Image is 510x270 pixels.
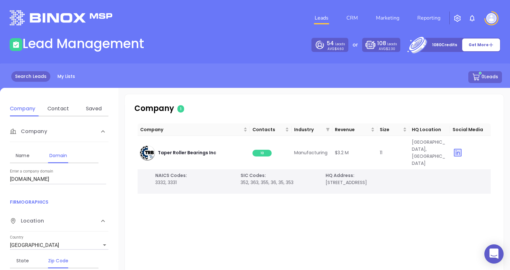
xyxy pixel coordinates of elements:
div: State [10,257,35,265]
span: $2.30 [386,46,395,51]
a: Marketing [373,12,402,24]
p: AVG [327,47,344,50]
a: CRM [344,12,361,24]
p: Leads [327,39,345,47]
th: HQ Location [409,123,450,136]
span: Taper Roller Bearings Inc [158,149,216,156]
span: 10 [252,150,272,156]
img: iconSetting [454,14,461,22]
span: $3.2 M [335,149,349,156]
div: Company [10,121,108,142]
a: My Lists [54,71,79,82]
img: linkedin yes [453,148,463,158]
img: iconNotification [468,14,476,22]
th: Contacts [250,123,292,136]
p: Company [134,103,278,114]
label: Enter a company domain [10,170,53,173]
img: logo [10,10,112,25]
div: Domain [46,152,71,159]
span: Contacts [252,126,284,133]
div: Saved [81,105,106,113]
p: or [353,41,358,49]
p: 3332, 3331 [155,179,233,186]
a: Search Leads [11,71,50,82]
p: 1080 Credits [432,42,457,48]
span: Industry [294,126,323,133]
a: Reporting [415,12,443,24]
label: Country [10,236,23,240]
span: 54 [327,39,334,47]
div: Location [10,211,108,232]
span: filter [325,125,331,134]
button: Get More [462,38,500,52]
h1: Lead Management [22,36,144,51]
span: Company [140,126,242,133]
p: 352, 363, 355, 36, 35, 353 [241,179,318,186]
span: 1 [177,105,184,113]
th: Social Media [450,123,491,136]
span: [GEOGRAPHIC_DATA], [GEOGRAPHIC_DATA] [412,139,445,166]
p: Leads [377,39,397,47]
span: Manufacturing [294,149,327,156]
span: 11 [380,149,382,156]
span: filter [326,128,330,131]
p: HQ Address: [326,172,403,179]
div: Name [10,152,35,159]
span: Company [10,128,47,135]
div: Contact [46,105,71,113]
img: user [486,13,497,23]
p: FIRMOGRAPHICS [10,198,108,206]
div: [GEOGRAPHIC_DATA] [10,240,108,250]
p: AVG [379,47,395,50]
th: Revenue [332,123,377,136]
span: Location [10,217,44,225]
p: NAICS Codes: [155,172,233,179]
p: [STREET_ADDRESS] [326,179,403,186]
th: Size [377,123,409,136]
div: Company [10,105,35,113]
span: Revenue [335,126,370,133]
span: $4.60 [335,46,344,51]
div: Zip Code [46,257,71,265]
button: 0Leads [468,71,502,83]
img: company-icon [140,146,155,159]
span: Size [380,126,402,133]
span: 108 [377,39,386,47]
p: SIC Codes: [241,172,318,179]
th: Company [138,123,250,136]
a: Leads [312,12,331,24]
